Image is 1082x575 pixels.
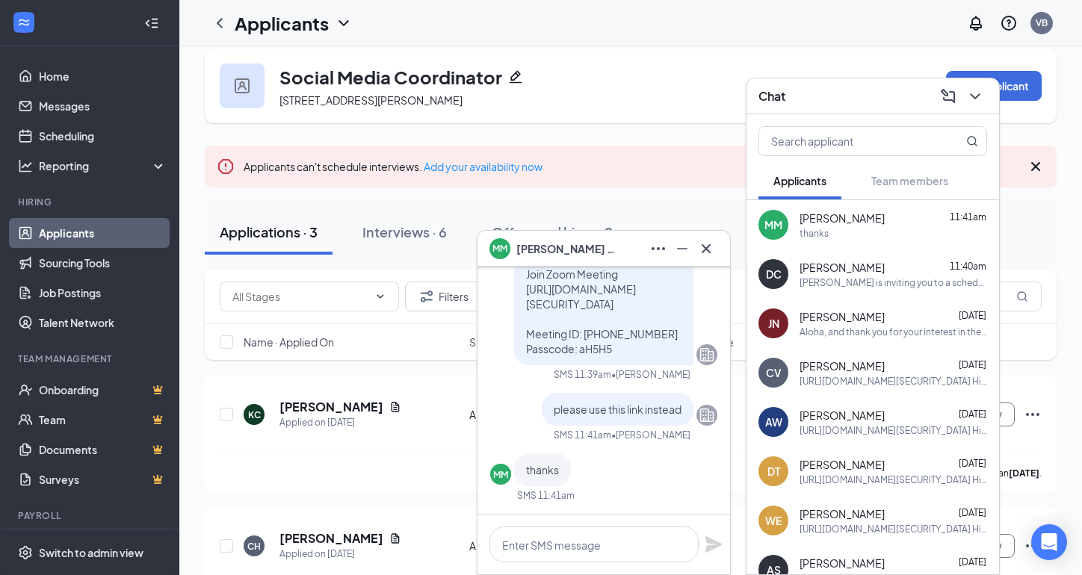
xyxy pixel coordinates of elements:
div: SMS 11:41am [554,429,611,441]
button: Minimize [670,237,694,261]
span: [PERSON_NAME] [800,358,885,373]
svg: MagnifyingGlass [966,135,978,147]
div: JN [768,316,779,331]
svg: Filter [418,287,436,305]
svg: Ellipses [1024,405,1042,423]
svg: Error [217,158,235,175]
svg: Company [698,406,716,424]
img: user icon [235,78,250,93]
span: [DATE] [959,556,986,568]
div: VB [1036,16,1048,29]
span: Team members [871,174,948,187]
div: Hiring [18,196,164,208]
div: Team Management [18,352,164,365]
a: Sourcing Tools [39,248,167,278]
h3: Chat [758,88,785,105]
button: Cross [694,237,718,261]
span: Name · Applied On [244,335,334,349]
div: SMS 11:39am [554,368,611,381]
svg: ChevronDown [374,290,386,302]
div: Open Intercom Messenger [1031,524,1067,560]
svg: Document [389,532,401,544]
div: [URL][DOMAIN_NAME][SECURITY_DATA] Hi [PERSON_NAME]! Please use this link for [PERSON_NAME][DATE] ... [800,473,987,486]
div: KC [248,408,261,421]
a: OnboardingCrown [39,375,167,405]
h1: Applicants [235,10,329,36]
a: Messages [39,91,167,121]
span: thanks [526,463,559,476]
span: [PERSON_NAME] MACTAL [516,240,621,257]
svg: MagnifyingGlass [1016,290,1028,302]
svg: Company [698,346,716,364]
div: [URL][DOMAIN_NAME][SECURITY_DATA] Hi [PERSON_NAME]! Please use this link for [PERSON_NAME][DATE] ... [800,424,987,437]
div: CV [766,365,782,380]
b: [DATE] [1009,467,1039,479]
span: [DATE] [959,408,986,420]
svg: Collapse [144,16,159,31]
button: Plane [705,535,723,553]
span: [PERSON_NAME] [800,408,885,423]
a: Applicants [39,218,167,248]
span: 11:40am [950,261,986,272]
div: CH [247,540,261,553]
span: [STREET_ADDRESS][PERSON_NAME] [279,93,463,107]
input: All Stages [232,288,368,305]
span: [PERSON_NAME] [800,506,885,521]
a: Scheduling [39,121,167,151]
span: [PERSON_NAME] [800,260,885,275]
div: Applications · 3 [220,223,318,241]
svg: Analysis [18,158,33,173]
div: Application [469,407,578,422]
div: Aloha, and thank you for your interest in the position. [800,326,987,338]
h3: Social Media Coordinator [279,64,502,90]
span: Applicants [773,174,826,187]
svg: Document [389,401,401,413]
div: Reporting [39,158,167,173]
div: Applied on [DATE] [279,415,401,430]
a: ChevronLeft [211,14,229,32]
div: [PERSON_NAME] is inviting you to a scheduled Zoom meeting. Topic: [PERSON_NAME] Zoom Meeting Time... [800,276,987,289]
div: MM [493,468,508,481]
div: MM [764,217,782,232]
button: Add Applicant [946,71,1042,101]
a: Talent Network [39,308,167,338]
span: please use this link instead [554,402,681,416]
span: • [PERSON_NAME] [611,429,690,441]
div: Applied on [DATE] [279,547,401,562]
svg: QuestionInfo [1000,14,1018,32]
input: Search applicant [759,127,936,155]
div: SMS 11:41am [517,489,575,502]
div: DT [767,464,780,479]
div: WE [765,513,782,528]
svg: Ellipses [649,240,667,258]
div: AW [765,414,782,429]
a: SurveysCrown [39,464,167,494]
h5: [PERSON_NAME] [279,399,383,415]
span: [DATE] [959,310,986,321]
svg: Ellipses [1024,537,1042,555]
div: Interviews · 6 [362,223,447,241]
svg: Cross [697,240,715,258]
span: [DATE] [959,359,986,370]
svg: Minimize [673,240,691,258]
button: ChevronDown [963,84,987,108]
svg: Pencil [508,69,523,84]
svg: ChevronDown [966,87,984,105]
a: Job Postings [39,278,167,308]
svg: ComposeMessage [939,87,957,105]
span: [PERSON_NAME] [800,457,885,472]
span: [DATE] [959,458,986,469]
div: Payroll [18,509,164,522]
a: DocumentsCrown [39,435,167,464]
div: DC [766,267,782,282]
svg: Settings [18,545,33,560]
div: [URL][DOMAIN_NAME][SECURITY_DATA] Hi Cesia! Please use this link for [DATE] interview. [800,375,987,388]
svg: Notifications [967,14,985,32]
span: [DATE] [959,507,986,518]
svg: WorkstreamLogo [16,15,31,30]
span: [PERSON_NAME] [800,309,885,324]
span: Stage [469,335,499,349]
div: thanks [800,227,829,240]
button: Ellipses [646,237,670,261]
a: TeamCrown [39,405,167,435]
